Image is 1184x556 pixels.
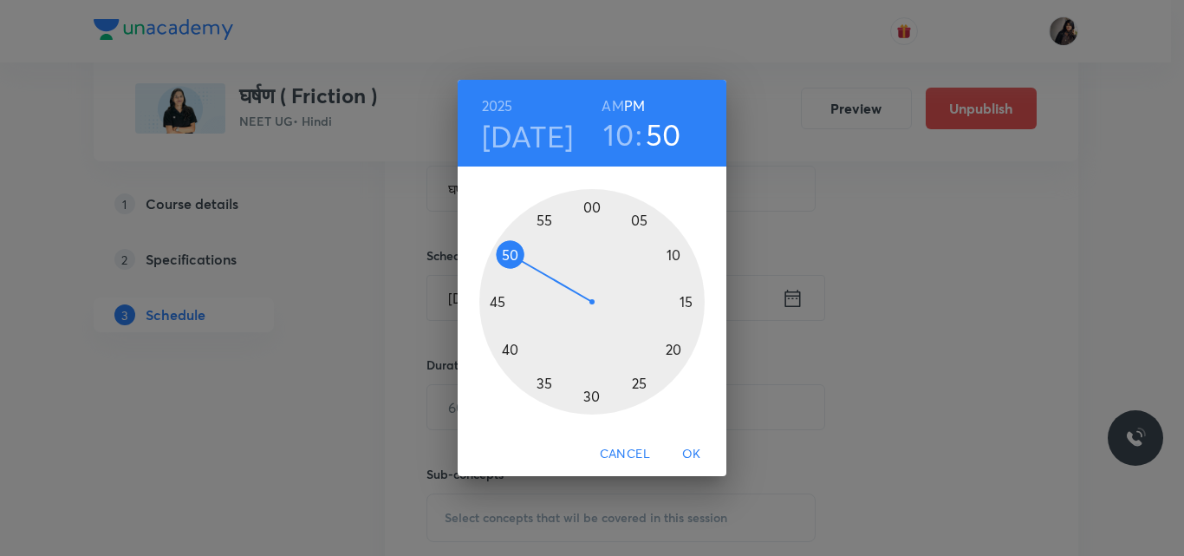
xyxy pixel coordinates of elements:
[646,116,681,153] button: 50
[664,438,719,470] button: OK
[635,116,642,153] h3: :
[602,94,623,118] button: AM
[482,118,574,154] button: [DATE]
[603,116,634,153] button: 10
[482,94,513,118] button: 2025
[671,443,712,465] span: OK
[624,94,645,118] button: PM
[600,443,650,465] span: Cancel
[593,438,657,470] button: Cancel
